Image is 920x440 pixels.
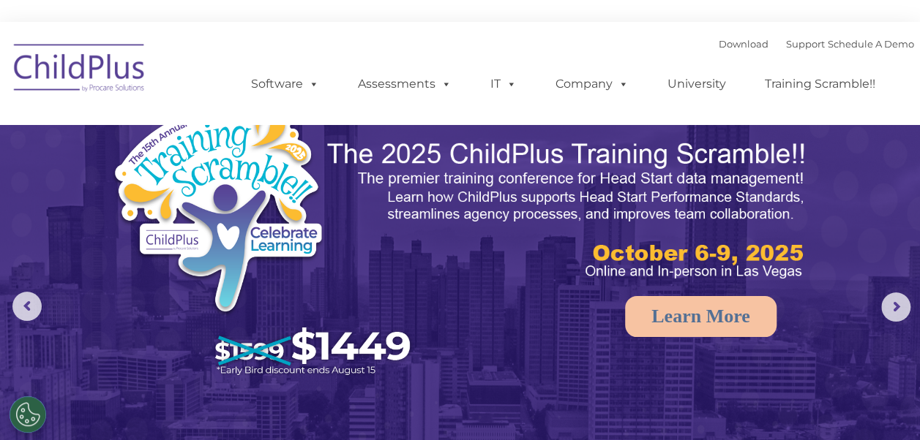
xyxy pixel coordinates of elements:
[719,38,768,50] a: Download
[786,38,825,50] a: Support
[236,69,334,99] a: Software
[653,69,741,99] a: University
[828,38,914,50] a: Schedule A Demo
[476,69,531,99] a: IT
[750,69,890,99] a: Training Scramble!!
[541,69,643,99] a: Company
[203,156,266,167] span: Phone number
[681,282,920,440] iframe: Chat Widget
[343,69,466,99] a: Assessments
[10,396,46,433] button: Cookies Settings
[203,96,248,107] span: Last name
[7,34,153,107] img: ChildPlus by Procare Solutions
[625,296,777,337] a: Learn More
[719,38,914,50] font: |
